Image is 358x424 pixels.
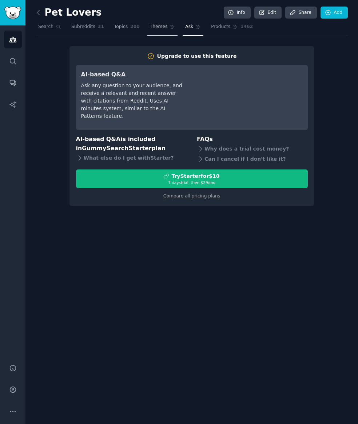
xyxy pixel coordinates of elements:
[76,135,187,153] h3: AI-based Q&A is included in plan
[197,144,308,154] div: Why does a trial cost money?
[147,21,178,36] a: Themes
[285,7,317,19] a: Share
[157,52,237,60] div: Upgrade to use this feature
[183,21,203,36] a: Ask
[171,172,219,180] div: Try Starter for $10
[130,24,140,30] span: 200
[114,24,128,30] span: Topics
[81,70,183,79] h3: AI-based Q&A
[36,7,102,19] h2: Pet Lovers
[36,21,64,36] a: Search
[211,24,230,30] span: Products
[112,21,142,36] a: Topics200
[240,24,253,30] span: 1462
[150,24,168,30] span: Themes
[321,7,348,19] a: Add
[98,24,104,30] span: 31
[197,154,308,164] div: Can I cancel if I don't like it?
[224,7,251,19] a: Info
[208,21,255,36] a: Products1462
[76,180,307,185] div: 7 days trial, then $ 29 /mo
[185,24,193,30] span: Ask
[69,21,107,36] a: Subreddits31
[4,7,21,19] img: GummySearch logo
[76,153,187,163] div: What else do I get with Starter ?
[254,7,282,19] a: Edit
[76,169,308,188] button: TryStarterfor$107 daystrial, then $29/mo
[81,82,183,120] div: Ask any question to your audience, and receive a relevant and recent answer with citations from R...
[163,193,220,199] a: Compare all pricing plans
[71,24,95,30] span: Subreddits
[197,135,308,144] h3: FAQs
[82,145,151,152] span: GummySearch Starter
[38,24,53,30] span: Search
